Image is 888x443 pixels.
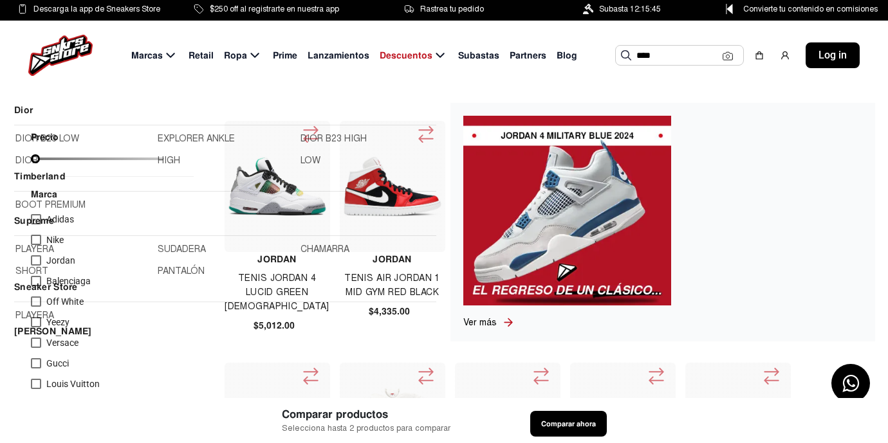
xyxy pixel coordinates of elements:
a: CHAMARRA [301,242,435,257]
h2: [PERSON_NAME] [14,324,436,347]
img: Buscar [621,50,631,60]
span: Lanzamientos [308,49,369,62]
a: PLAYERA [15,309,435,323]
span: Prime [273,49,297,62]
span: Retail [189,49,214,62]
a: SUDADERA [158,242,292,257]
span: Subasta 12:15:45 [599,2,661,16]
a: DIOR B23 HIGH [301,132,435,146]
a: BOOT PREMIUM [15,198,435,212]
span: Louis Vuitton [46,379,100,389]
button: Comparar ahora [530,411,607,437]
h2: Timberland [14,169,436,192]
span: Gucci [46,358,69,368]
h2: Dior [14,103,436,125]
span: Convierte tu contenido en comisiones [743,2,878,16]
span: Blog [557,49,577,62]
a: SHORT [15,264,150,278]
span: Log in [819,48,847,63]
span: $250 off al registrarte en nuestra app [210,2,339,16]
span: Ver más [463,317,497,328]
span: Ropa [224,49,247,62]
img: shopping [754,50,764,60]
h2: Supreme [14,213,436,236]
h2: Sneaker Store [14,280,436,302]
span: Partners [510,49,546,62]
a: EXPLORER ANKLE [158,132,292,146]
a: HIGH [158,154,292,168]
img: Cámara [723,51,733,61]
img: Control Point Icon [721,4,737,14]
a: DIOR B23 LOW [15,132,150,146]
a: PLAYERA [15,242,150,257]
span: Rastrea tu pedido [420,2,484,16]
span: Selecciona hasta 2 productos para comparar [282,422,450,435]
span: Comparar productos [282,406,450,422]
img: logo [28,35,93,76]
a: LOW [301,154,435,168]
a: DIOR [15,154,150,168]
span: Descarga la app de Sneakers Store [33,2,160,16]
a: PANTALÓN [158,264,292,278]
span: Marcas [131,49,163,62]
img: user [780,50,790,60]
span: Versace [46,338,79,348]
a: Ver más [463,316,502,329]
span: Descuentos [380,49,432,62]
span: Subastas [458,49,499,62]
